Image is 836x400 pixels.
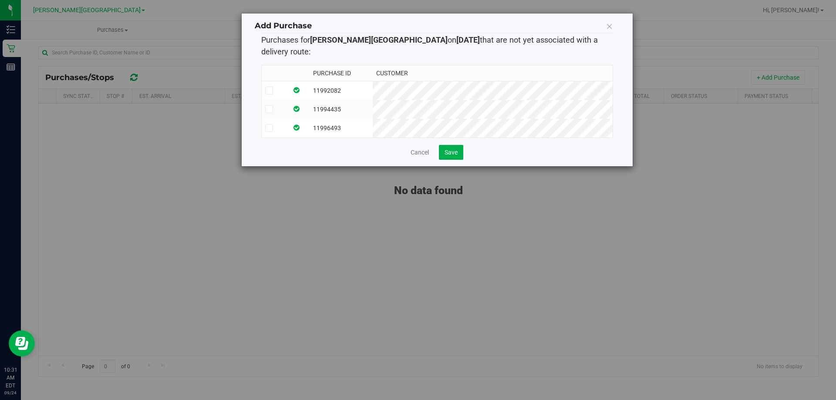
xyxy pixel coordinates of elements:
span: In Sync [293,105,300,113]
span: In Sync [293,86,300,94]
p: Purchases for on that are not yet associated with a delivery route: [261,34,613,58]
td: 11994435 [310,100,373,119]
th: Purchase ID [310,65,373,81]
a: Cancel [411,148,429,157]
strong: [DATE] [456,35,480,44]
td: 11996493 [310,119,373,138]
iframe: Resource center [9,330,35,356]
span: Add Purchase [255,21,312,30]
strong: [PERSON_NAME][GEOGRAPHIC_DATA] [310,35,448,44]
span: In Sync [293,124,300,132]
button: Save [439,145,463,160]
th: Customer [373,65,612,81]
span: Save [445,149,458,156]
td: 11992082 [310,81,373,100]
